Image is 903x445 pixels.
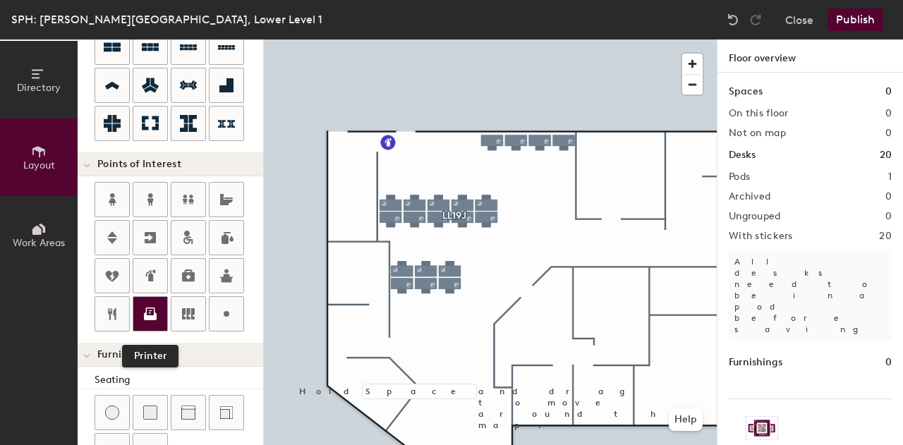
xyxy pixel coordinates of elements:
span: Layout [23,159,55,171]
img: Redo [749,13,763,27]
button: Couch (corner) [209,395,244,430]
h2: Archived [729,191,770,202]
h1: 0 [885,84,892,99]
h2: 0 [885,191,892,202]
h1: Spaces [729,84,763,99]
h2: Pods [729,171,750,183]
img: Sticker logo [746,416,778,440]
img: Cushion [143,406,157,420]
h1: 0 [885,355,892,370]
h1: Floor overview [717,39,903,73]
button: Publish [828,8,883,31]
button: Help [669,408,703,431]
img: Undo [726,13,740,27]
h1: Furnishings [729,355,782,370]
h2: On this floor [729,108,789,119]
h2: 1 [888,171,892,183]
button: Printer [133,296,168,331]
button: Close [785,8,813,31]
div: Seating [95,372,263,388]
div: SPH: [PERSON_NAME][GEOGRAPHIC_DATA], Lower Level 1 [11,11,322,28]
img: Couch (corner) [219,406,234,420]
span: Furnishings [97,349,153,360]
button: Stool [95,395,130,430]
span: Directory [17,82,61,94]
button: Cushion [133,395,168,430]
h2: Ungrouped [729,211,781,222]
h1: Desks [729,147,756,163]
button: Couch (middle) [171,395,206,430]
h1: 20 [880,147,892,163]
span: Points of Interest [97,159,181,170]
p: All desks need to be in a pod before saving [729,250,892,341]
span: Work Areas [13,237,65,249]
img: Couch (middle) [181,406,195,420]
h2: 0 [885,108,892,119]
h2: 0 [885,128,892,139]
h2: With stickers [729,231,793,242]
h2: 0 [885,211,892,222]
h2: 20 [879,231,892,242]
img: Stool [105,406,119,420]
h2: Not on map [729,128,786,139]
